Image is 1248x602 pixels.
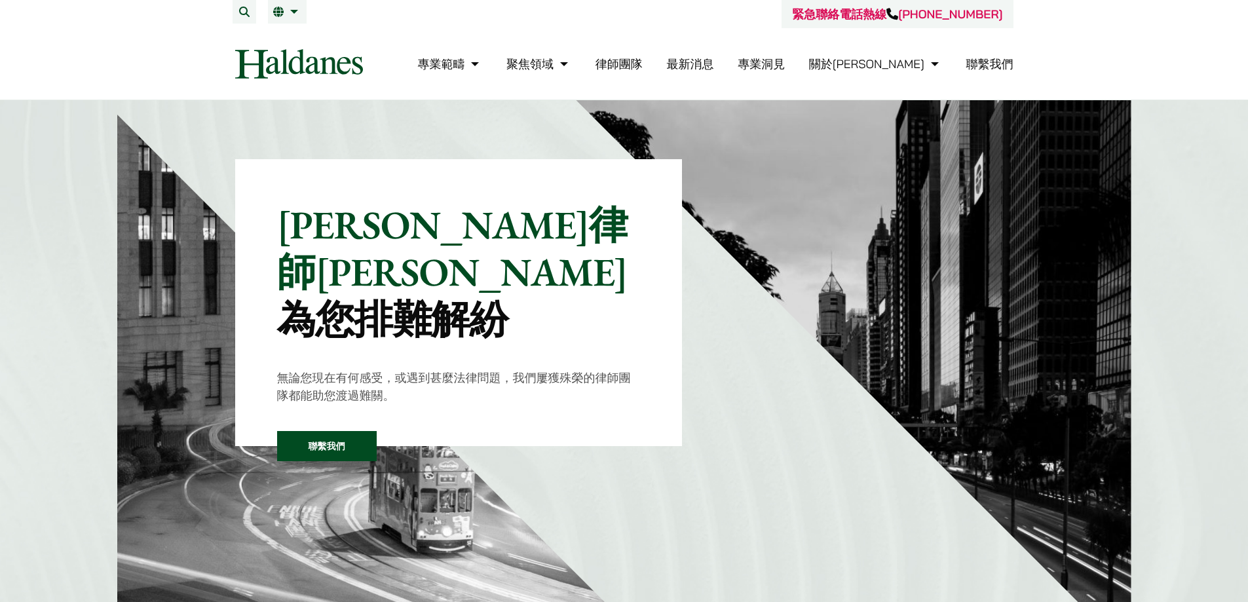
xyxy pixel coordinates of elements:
[277,293,508,345] mark: 為您排難解紛
[277,431,377,461] a: 聯繫我們
[235,49,363,79] img: Logo of Haldanes
[596,56,643,71] a: 律師團隊
[277,201,641,343] p: [PERSON_NAME]律師[PERSON_NAME]
[792,7,1002,22] a: 緊急聯絡電話熱線[PHONE_NUMBER]
[966,56,1013,71] a: 聯繫我們
[277,369,641,404] p: 無論您現在有何感受，或遇到甚麼法律問題，我們屢獲殊榮的律師團隊都能助您渡過難關。
[506,56,571,71] a: 聚焦領域
[666,56,713,71] a: 最新消息
[417,56,482,71] a: 專業範疇
[738,56,785,71] a: 專業洞見
[809,56,942,71] a: 關於何敦
[273,7,301,17] a: 繁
